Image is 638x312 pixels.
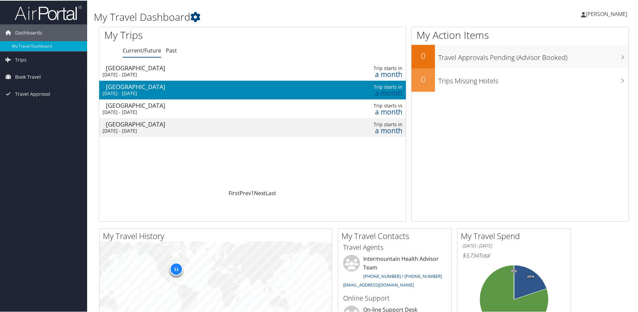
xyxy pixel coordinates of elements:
[338,65,402,71] div: Trip starts in
[15,68,41,85] span: Book Travel
[338,121,402,127] div: Trip starts in
[462,251,478,258] span: $3,734
[338,71,402,77] div: a month
[170,262,183,275] div: 11
[254,189,266,196] a: Next
[338,89,402,95] div: a month
[343,281,414,287] a: [EMAIL_ADDRESS][DOMAIN_NAME]
[103,108,299,114] div: [DATE] - [DATE]
[103,230,332,241] h2: My Travel History
[338,102,402,108] div: Trip starts in
[103,90,299,96] div: [DATE] - [DATE]
[106,83,303,89] div: [GEOGRAPHIC_DATA]
[438,49,629,62] h3: Travel Approvals Pending (Advisor Booked)
[15,4,82,20] img: airportal-logo.png
[411,68,629,91] a: 0Trips Missing Hotels
[341,230,451,241] h2: My Travel Contacts
[581,3,634,23] a: [PERSON_NAME]
[411,50,435,61] h2: 0
[462,242,566,248] h6: [DATE] - [DATE]
[240,189,251,196] a: Prev
[363,272,442,279] a: [PHONE_NUMBER] / [PHONE_NUMBER]
[15,24,42,41] span: Dashboards
[166,46,177,54] a: Past
[586,10,627,17] span: [PERSON_NAME]
[338,83,402,89] div: Trip starts in
[104,27,273,42] h1: My Trips
[123,46,161,54] a: Current/Future
[343,242,446,251] h3: Travel Agents
[15,51,26,68] span: Trips
[106,64,303,70] div: [GEOGRAPHIC_DATA]
[106,102,303,108] div: [GEOGRAPHIC_DATA]
[94,9,454,23] h1: My Travel Dashboard
[103,127,299,133] div: [DATE] - [DATE]
[251,189,254,196] a: 1
[338,108,402,114] div: a month
[511,268,517,272] tspan: 0%
[15,85,50,102] span: Travel Approval
[229,189,240,196] a: First
[338,127,402,133] div: a month
[527,274,534,278] tspan: 20%
[340,254,450,290] li: Intermountain Health Advisor Team
[461,230,571,241] h2: My Travel Spend
[343,293,446,302] h3: Online Support
[106,121,303,127] div: [GEOGRAPHIC_DATA]
[411,44,629,68] a: 0Travel Approvals Pending (Advisor Booked)
[411,27,629,42] h1: My Action Items
[103,71,299,77] div: [DATE] - [DATE]
[411,73,435,84] h2: 0
[462,251,566,258] h6: Total
[438,72,629,85] h3: Trips Missing Hotels
[266,189,276,196] a: Last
